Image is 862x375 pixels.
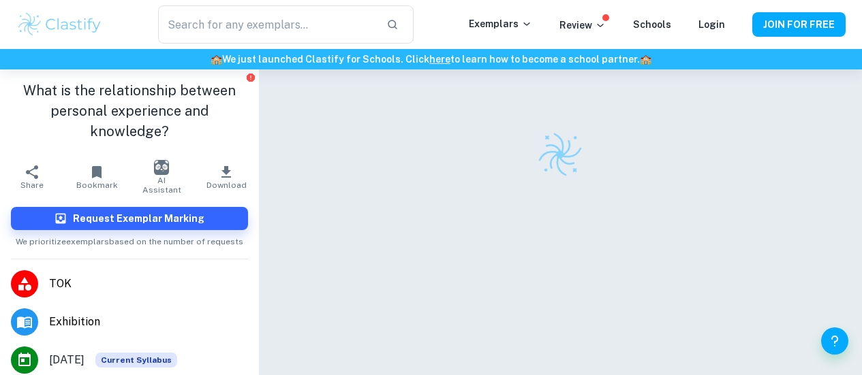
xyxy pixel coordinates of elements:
a: Schools [633,19,671,30]
button: Help and Feedback [821,327,848,355]
p: Review [559,18,606,33]
a: here [429,54,450,65]
button: Request Exemplar Marking [11,207,248,230]
span: Bookmark [76,180,118,190]
span: Current Syllabus [95,353,177,368]
span: TOK [49,276,248,292]
button: Bookmark [65,158,129,196]
input: Search for any exemplars... [158,5,376,44]
button: AI Assistant [129,158,194,196]
button: Report issue [246,72,256,82]
h6: Request Exemplar Marking [73,211,204,226]
span: Share [20,180,44,190]
span: Exhibition [49,314,248,330]
span: We prioritize exemplars based on the number of requests [16,230,243,248]
button: Download [194,158,259,196]
img: Clastify logo [16,11,103,38]
img: AI Assistant [154,160,169,175]
span: 🏫 [211,54,222,65]
h1: What is the relationship between personal experience and knowledge? [11,80,248,142]
span: Download [206,180,247,190]
div: This exemplar is based on the current syllabus. Feel free to refer to it for inspiration/ideas wh... [95,353,177,368]
span: [DATE] [49,352,84,368]
p: Exemplars [469,16,532,31]
button: JOIN FOR FREE [752,12,846,37]
img: Clastify logo [536,131,584,178]
h6: We just launched Clastify for Schools. Click to learn how to become a school partner. [3,52,859,67]
a: Login [698,19,725,30]
span: 🏫 [640,54,651,65]
span: AI Assistant [138,176,186,195]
